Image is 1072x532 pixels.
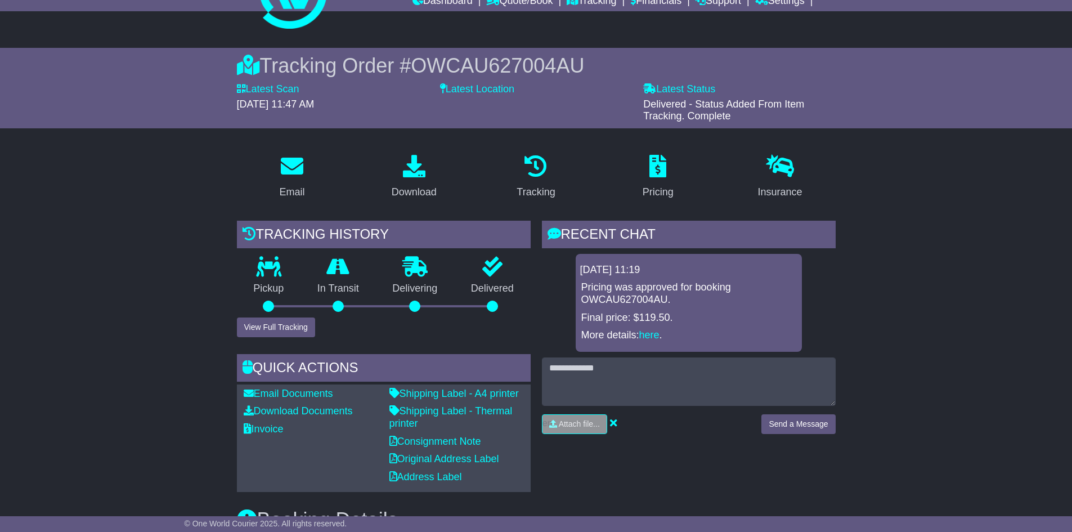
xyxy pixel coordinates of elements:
h3: Booking Details [237,509,836,531]
div: RECENT CHAT [542,221,836,251]
button: View Full Tracking [237,318,315,337]
a: Insurance [751,151,810,204]
p: Delivered [454,283,531,295]
a: Address Label [389,471,462,482]
span: © One World Courier 2025. All rights reserved. [185,519,347,528]
div: Email [279,185,304,200]
p: Pricing was approved for booking OWCAU627004AU. [581,281,796,306]
a: Shipping Label - A4 printer [389,388,519,399]
a: Invoice [244,423,284,435]
p: Pickup [237,283,301,295]
span: [DATE] 11:47 AM [237,99,315,110]
div: Tracking history [237,221,531,251]
div: Insurance [758,185,802,200]
label: Latest Status [643,83,715,96]
a: Email [272,151,312,204]
a: Consignment Note [389,436,481,447]
div: [DATE] 11:19 [580,264,797,276]
div: Tracking [517,185,555,200]
p: In Transit [300,283,376,295]
div: Quick Actions [237,354,531,385]
p: Delivering [376,283,455,295]
label: Latest Scan [237,83,299,96]
a: here [639,329,660,341]
span: Delivered - Status Added From Item Tracking. Complete [643,99,804,122]
a: Pricing [635,151,681,204]
a: Tracking [509,151,562,204]
p: More details: . [581,329,796,342]
a: Original Address Label [389,453,499,464]
a: Shipping Label - Thermal printer [389,405,513,429]
a: Download [384,151,444,204]
div: Pricing [643,185,674,200]
a: Email Documents [244,388,333,399]
button: Send a Message [761,414,835,434]
p: Final price: $119.50. [581,312,796,324]
div: Download [392,185,437,200]
a: Download Documents [244,405,353,417]
label: Latest Location [440,83,514,96]
div: Tracking Order # [237,53,836,78]
span: OWCAU627004AU [411,54,584,77]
